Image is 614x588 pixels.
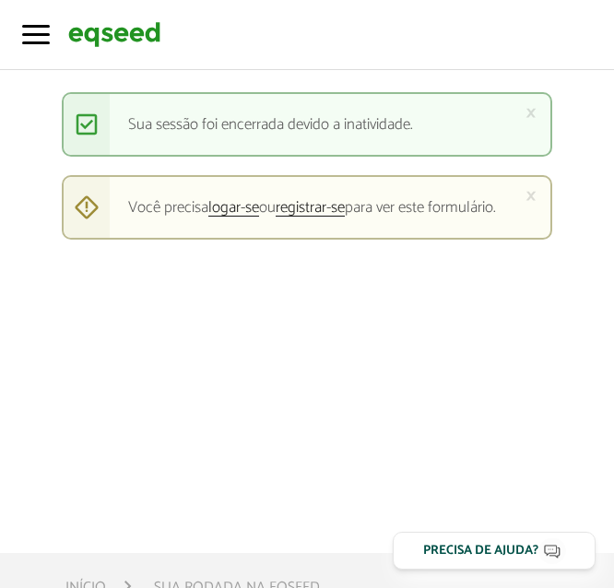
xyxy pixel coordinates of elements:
[525,186,537,206] a: ×
[62,175,553,240] div: Você precisa ou para ver este formulário.
[276,200,345,217] a: registrar-se
[208,200,259,217] a: logar-se
[62,92,553,157] div: Sua sessão foi encerrada devido a inatividade.
[68,19,160,50] img: EqSeed
[525,103,537,123] a: ×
